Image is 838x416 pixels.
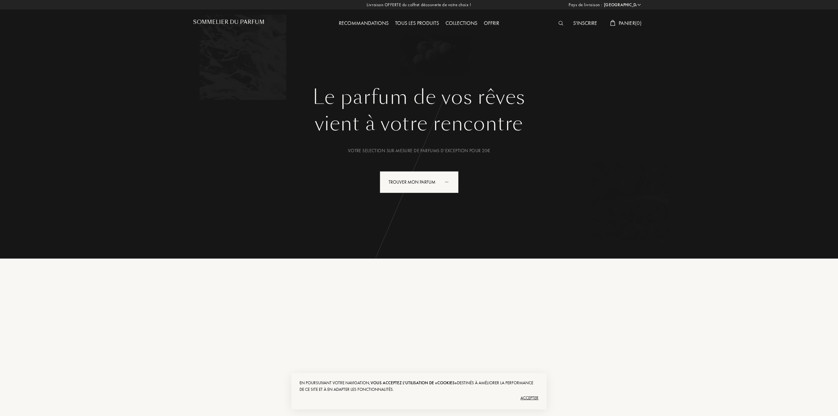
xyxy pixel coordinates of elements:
[392,19,442,28] div: Tous les produits
[443,175,456,188] div: animation
[481,19,502,28] div: Offrir
[569,2,602,8] span: Pays de livraison :
[380,171,459,193] div: Trouver mon parfum
[442,20,481,27] a: Collections
[198,85,640,109] h1: Le parfum de vos rêves
[570,19,600,28] div: S'inscrire
[558,21,563,26] img: search_icn_white.svg
[198,147,640,154] div: Votre selection sur-mesure de parfums d’exception pour 20€
[610,20,615,26] img: cart_white.svg
[193,19,264,28] a: Sommelier du Parfum
[336,20,392,27] a: Recommandations
[193,19,264,25] h1: Sommelier du Parfum
[392,20,442,27] a: Tous les produits
[198,109,640,138] div: vient à votre rencontre
[300,380,538,393] div: En poursuivant votre navigation, destinés à améliorer la performance de ce site et à en adapter l...
[375,171,464,193] a: Trouver mon parfumanimation
[570,20,600,27] a: S'inscrire
[300,393,538,403] div: Accepter
[442,19,481,28] div: Collections
[619,20,642,27] span: Panier ( 0 )
[481,20,502,27] a: Offrir
[371,380,457,386] span: vous acceptez l'utilisation de «cookies»
[336,19,392,28] div: Recommandations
